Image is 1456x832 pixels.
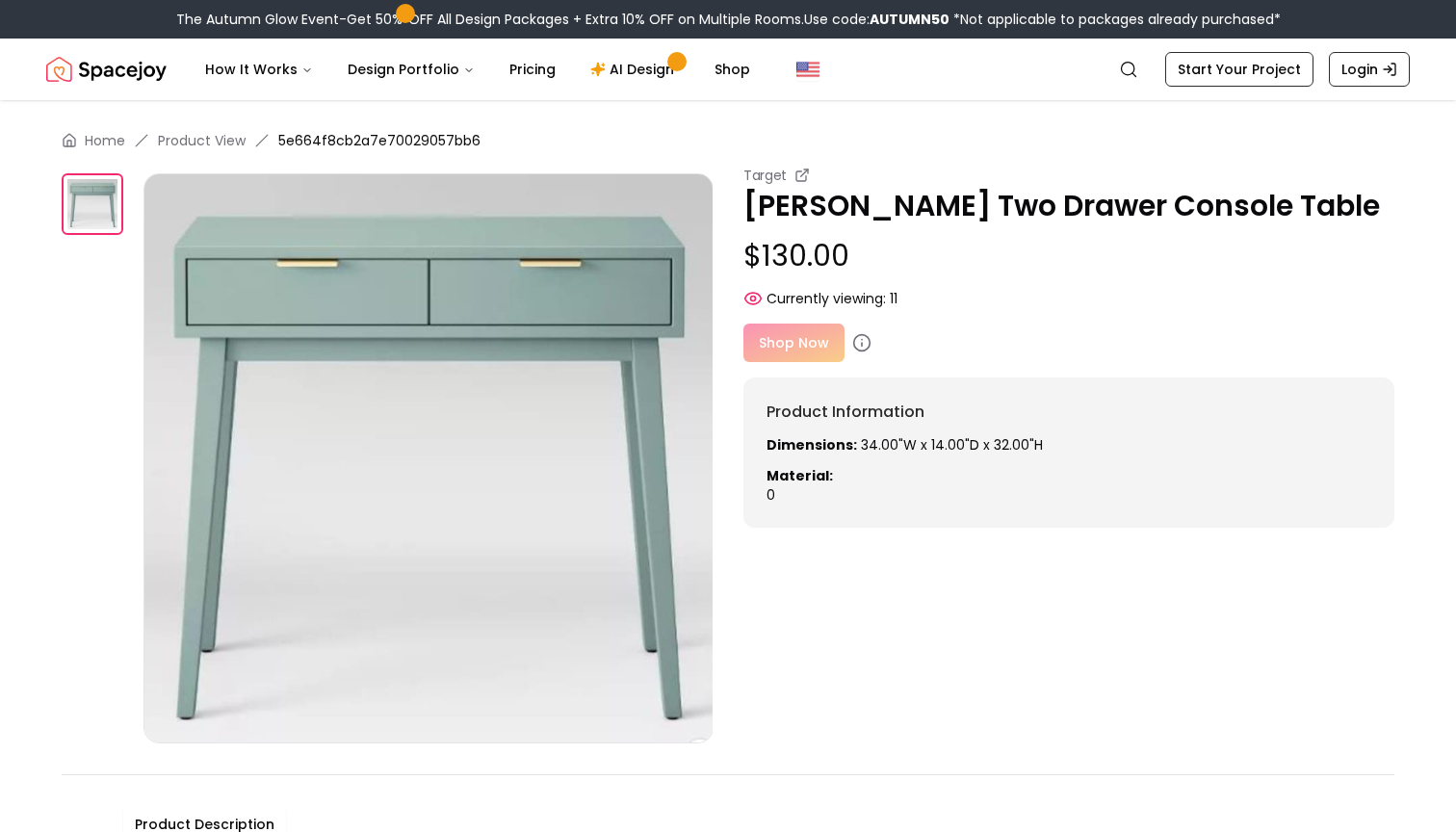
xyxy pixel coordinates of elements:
[278,131,481,150] span: 5e664f8cb2a7e70029057bb6
[46,39,1410,100] nav: Global
[767,435,1371,505] div: 0
[767,466,833,485] strong: Material:
[46,50,167,89] img: Spacejoy Logo
[949,10,1281,29] span: *Not applicable to packages already purchased*
[743,166,787,185] small: Target
[767,435,857,455] strong: Dimensions:
[699,50,766,89] a: Shop
[190,50,766,89] nav: Main
[767,401,1371,424] h6: Product Information
[332,50,490,89] button: Design Portfolio
[1329,52,1410,87] a: Login
[743,189,1394,223] p: [PERSON_NAME] Two Drawer Console Table
[494,50,571,89] a: Pricing
[767,435,1371,455] p: 34.00"W x 14.00"D x 32.00"H
[46,50,167,89] a: Spacejoy
[158,131,246,150] li: Product View
[1165,52,1313,87] a: Start Your Project
[176,10,1281,29] div: The Autumn Glow Event-Get 50% OFF All Design Packages + Extra 10% OFF on Multiple Rooms.
[143,173,714,743] img: https://storage.googleapis.com/spacejoy-main/assets/5e664f8cb2a7e70029057bb6/image/Capture.JPG
[62,173,123,235] img: https://storage.googleapis.com/spacejoy-main/assets/5e664f8cb2a7e70029057bb6/image/Capture.JPG
[870,10,949,29] b: AUTUMN50
[190,50,328,89] button: How It Works
[796,58,819,81] img: United States
[743,239,1394,273] p: $130.00
[85,131,125,150] a: Home
[62,131,1394,150] nav: breadcrumb
[890,289,897,308] span: 11
[575,50,695,89] a: AI Design
[767,289,886,308] span: Currently viewing:
[804,10,949,29] span: Use code:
